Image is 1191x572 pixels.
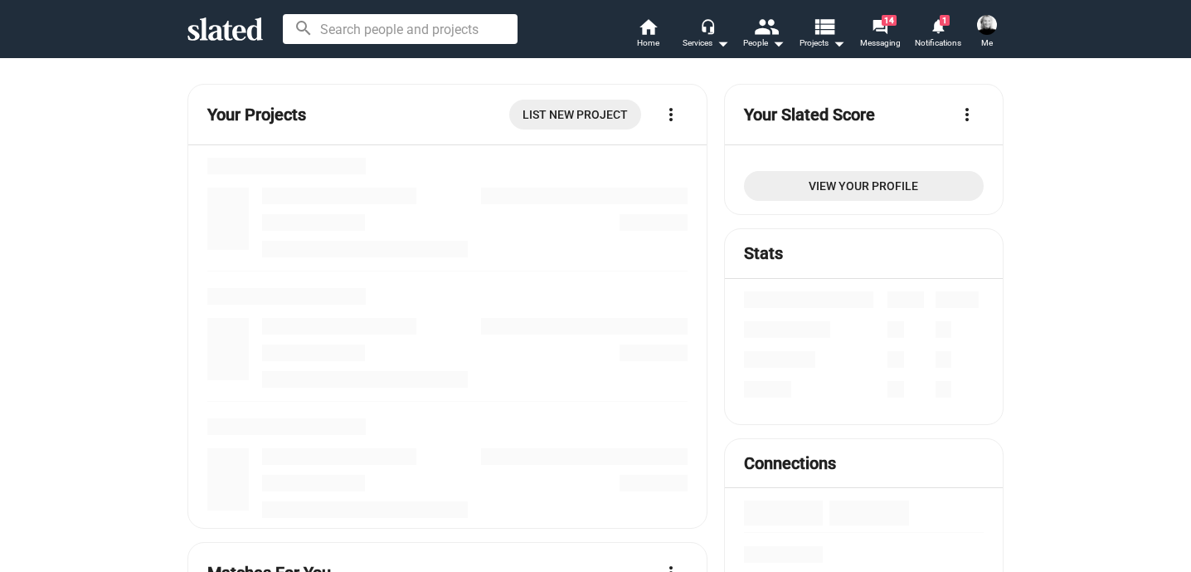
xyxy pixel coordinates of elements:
mat-icon: headset_mic [700,18,715,33]
span: Messaging [860,33,901,53]
mat-card-title: Your Projects [207,104,306,126]
button: Services [677,17,735,53]
mat-icon: arrow_drop_down [712,33,732,53]
mat-card-title: Connections [744,452,836,475]
a: View Your Profile [744,171,984,201]
img: Shelly Bancroft [977,15,997,35]
mat-icon: forum [872,18,887,34]
mat-icon: arrow_drop_down [768,33,788,53]
mat-icon: arrow_drop_down [829,33,848,53]
mat-icon: notifications [930,17,946,33]
mat-icon: people [754,14,778,38]
mat-card-title: Stats [744,242,783,265]
mat-icon: more_vert [661,105,681,125]
div: Services [683,33,729,53]
span: 1 [940,15,950,26]
span: View Your Profile [757,171,970,201]
span: Home [637,33,659,53]
a: Home [619,17,677,53]
a: 14Messaging [851,17,909,53]
mat-icon: view_list [812,14,836,38]
a: 1Notifications [909,17,967,53]
mat-icon: more_vert [957,105,977,125]
mat-card-title: Your Slated Score [744,104,875,126]
button: Projects [793,17,851,53]
span: Notifications [915,33,961,53]
span: List New Project [523,100,628,130]
span: Projects [800,33,845,53]
button: People [735,17,793,53]
span: 14 [882,15,897,26]
button: Shelly BancroftMe [967,12,1007,55]
div: People [743,33,785,53]
mat-icon: home [638,17,658,37]
span: Me [981,33,993,53]
a: List New Project [509,100,641,130]
input: Search people and projects [283,14,518,44]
